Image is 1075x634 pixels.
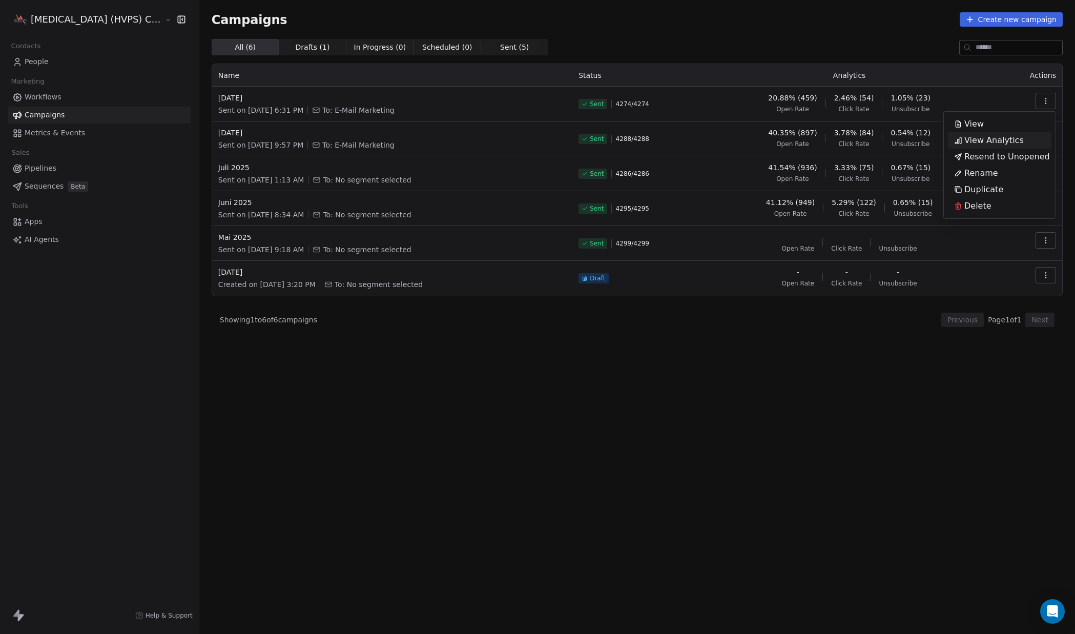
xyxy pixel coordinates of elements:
[964,134,1024,147] span: View Analytics
[964,167,998,179] span: Rename
[964,183,1003,196] span: Duplicate
[964,118,984,130] span: View
[964,200,991,212] span: Delete
[948,116,1051,214] div: Suggestions
[964,151,1050,163] span: Resend to Unopened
